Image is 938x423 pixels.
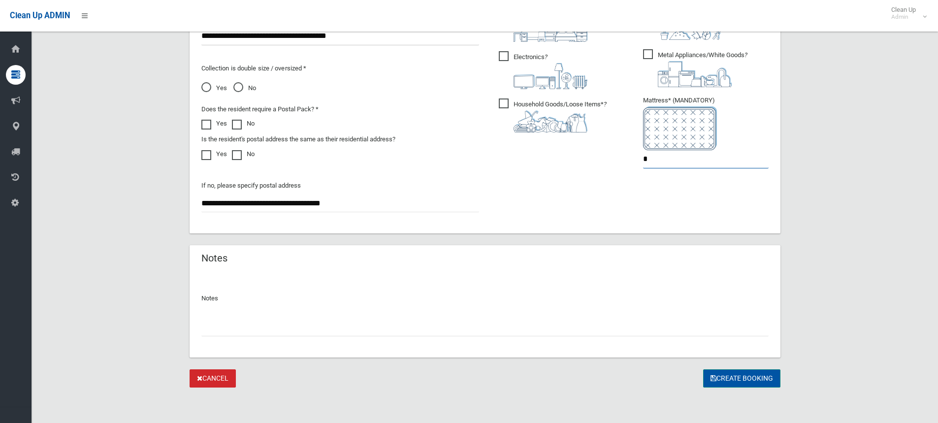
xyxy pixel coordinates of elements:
a: Cancel [190,369,236,388]
button: Create Booking [703,369,780,388]
label: No [232,148,255,160]
span: Metal Appliances/White Goods [643,49,747,87]
i: ? [514,100,607,132]
label: Yes [201,148,227,160]
span: Clean Up ADMIN [10,11,70,20]
img: 36c1b0289cb1767239cdd3de9e694f19.png [658,61,732,87]
img: b13cc3517677393f34c0a387616ef184.png [514,110,587,132]
i: ? [658,51,747,87]
span: Mattress* (MANDATORY) [643,97,769,150]
p: Notes [201,293,769,304]
label: Yes [201,118,227,130]
img: e7408bece873d2c1783593a074e5cb2f.png [643,106,717,150]
span: Household Goods/Loose Items* [499,98,607,132]
header: Notes [190,249,239,268]
span: Clean Up [886,6,926,21]
label: Does the resident require a Postal Pack? * [201,103,319,115]
label: No [232,118,255,130]
span: Yes [201,82,227,94]
label: If no, please specify postal address [201,180,301,192]
p: Collection is double size / oversized * [201,63,479,74]
span: No [233,82,256,94]
img: 394712a680b73dbc3d2a6a3a7ffe5a07.png [514,63,587,89]
small: Admin [891,13,916,21]
span: Electronics [499,51,587,89]
i: ? [514,53,587,89]
label: Is the resident's postal address the same as their residential address? [201,133,395,145]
